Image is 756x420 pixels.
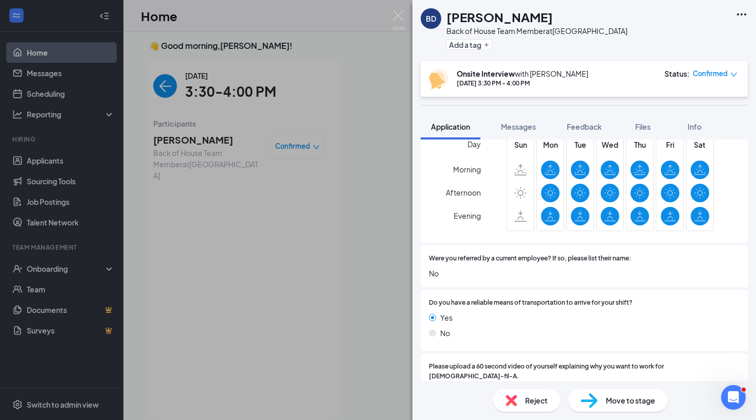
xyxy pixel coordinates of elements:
span: Fri [661,139,679,150]
span: down [730,71,737,78]
span: Confirmed [693,68,728,79]
span: Please upload a 60 second video of yourself explaining why you want to work for [DEMOGRAPHIC_DATA... [429,362,740,381]
span: Yes [440,312,453,323]
span: Application [431,122,470,131]
span: Sun [511,139,530,150]
iframe: Intercom live chat [721,385,746,410]
span: Day [467,138,481,150]
span: No [429,268,740,279]
span: Mon [541,139,560,150]
span: Afternoon [446,183,481,202]
div: [DATE] 3:30 PM - 4:00 PM [457,79,588,87]
span: No [440,327,450,339]
h1: [PERSON_NAME] [446,8,553,26]
span: Messages [501,122,536,131]
div: BD [426,13,436,24]
span: Feedback [567,122,602,131]
span: Info [688,122,701,131]
span: Thu [631,139,649,150]
span: Files [635,122,651,131]
div: with [PERSON_NAME] [457,68,588,79]
span: Wed [601,139,619,150]
span: Tue [571,139,589,150]
span: Reject [525,395,548,406]
span: Evening [454,206,481,225]
div: Status : [664,68,690,79]
span: Do you have a reliable means of transportation to arrive for your shift? [429,298,633,308]
button: PlusAdd a tag [446,39,492,50]
svg: Ellipses [735,8,748,21]
span: Morning [453,160,481,179]
span: Sat [691,139,709,150]
b: Onsite Interview [457,69,515,78]
div: Back of House Team Member at [GEOGRAPHIC_DATA] [446,26,627,36]
span: Move to stage [606,395,655,406]
svg: Plus [483,42,490,48]
span: Were you referred by a current employee? If so, please list their name: [429,254,631,264]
